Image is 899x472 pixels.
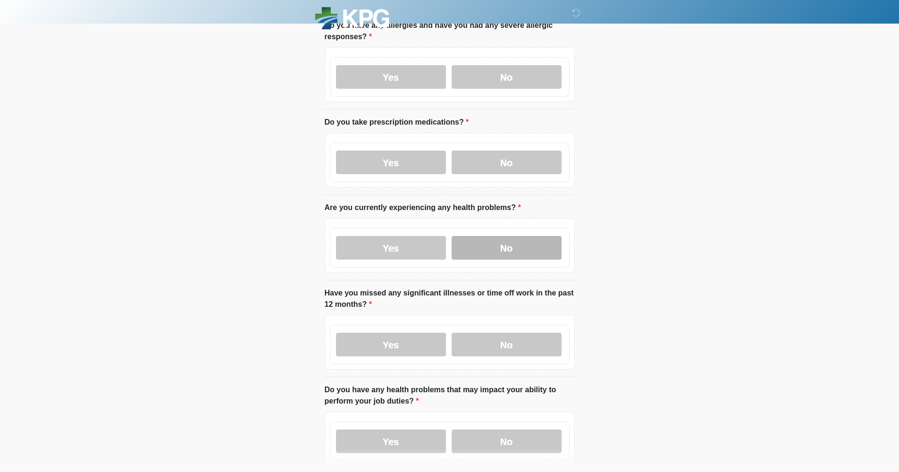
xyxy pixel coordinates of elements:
[325,202,521,213] label: Are you currently experiencing any health problems?
[325,287,575,310] label: Have you missed any significant illnesses or time off work in the past 12 months?
[452,430,562,453] label: No
[315,7,389,32] img: KPG Healthcare Logo
[452,333,562,356] label: No
[336,236,446,260] label: Yes
[452,65,562,89] label: No
[336,65,446,89] label: Yes
[336,151,446,174] label: Yes
[452,151,562,174] label: No
[325,384,575,407] label: Do you have any health problems that may impact your ability to perform your job duties?
[336,333,446,356] label: Yes
[336,430,446,453] label: Yes
[452,236,562,260] label: No
[325,117,469,128] label: Do you take prescription medications?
